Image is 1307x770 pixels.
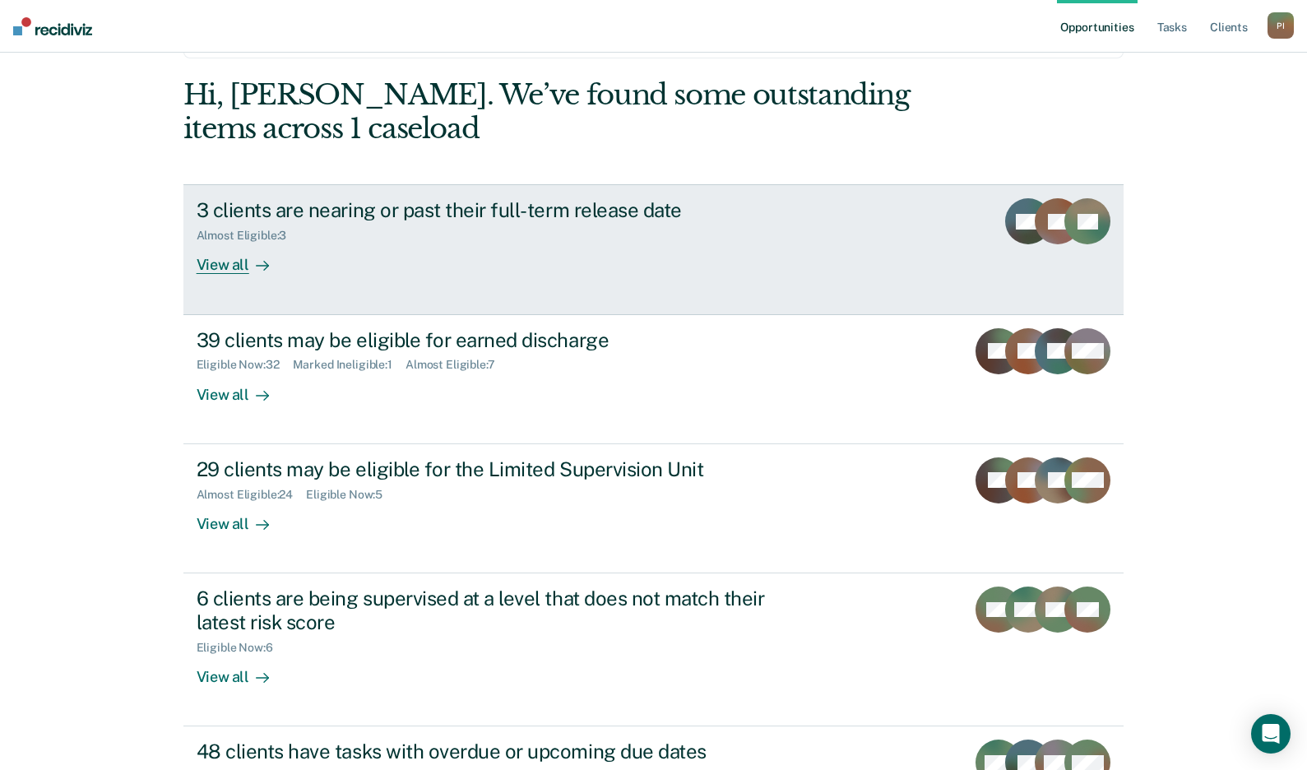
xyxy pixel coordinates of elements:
div: 29 clients may be eligible for the Limited Supervision Unit [197,457,774,481]
div: Eligible Now : 5 [306,488,396,502]
div: Eligible Now : 32 [197,358,293,372]
a: 3 clients are nearing or past their full-term release dateAlmost Eligible:3View all [183,184,1124,314]
div: Almost Eligible : 3 [197,229,300,243]
div: 39 clients may be eligible for earned discharge [197,328,774,352]
button: PI [1268,12,1294,39]
div: View all [197,654,289,686]
div: View all [197,372,289,404]
a: 6 clients are being supervised at a level that does not match their latest risk scoreEligible Now... [183,573,1124,726]
div: Hi, [PERSON_NAME]. We’ve found some outstanding items across 1 caseload [183,78,936,146]
div: Marked Ineligible : 1 [293,358,406,372]
div: 3 clients are nearing or past their full-term release date [197,198,774,222]
div: Open Intercom Messenger [1251,714,1291,754]
div: View all [197,243,289,275]
a: 29 clients may be eligible for the Limited Supervision UnitAlmost Eligible:24Eligible Now:5View all [183,444,1124,573]
div: View all [197,501,289,533]
div: Almost Eligible : 7 [406,358,508,372]
img: Recidiviz [13,17,92,35]
div: Almost Eligible : 24 [197,488,307,502]
div: 48 clients have tasks with overdue or upcoming due dates [197,740,774,763]
a: 39 clients may be eligible for earned dischargeEligible Now:32Marked Ineligible:1Almost Eligible:... [183,315,1124,444]
div: P I [1268,12,1294,39]
div: Eligible Now : 6 [197,641,286,655]
div: 6 clients are being supervised at a level that does not match their latest risk score [197,587,774,634]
